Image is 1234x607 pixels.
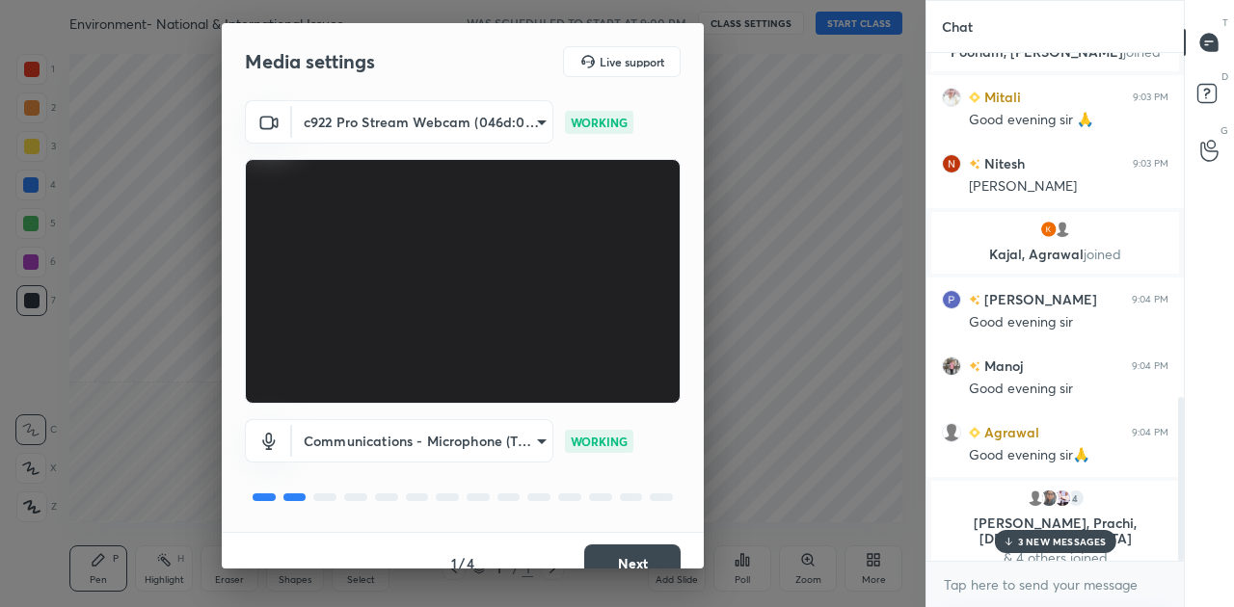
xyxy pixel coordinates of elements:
p: WORKING [571,433,628,450]
h4: 1 [451,553,457,573]
img: 66187e84ca034d258580d57c00dd54ed.jpg [1053,488,1072,508]
div: c922 Pro Stream Webcam (046d:085c) [292,100,553,144]
h6: Nitesh [980,153,1025,173]
div: 9:04 PM [1132,360,1168,372]
div: Good evening sir [969,313,1168,332]
p: & 4 others joined [943,550,1167,566]
img: Learner_Badge_beginner_1_8b307cf2a0.svg [969,427,980,438]
p: 3 NEW MESSAGES [1018,536,1107,547]
p: WORKING [571,114,628,131]
img: default.png [942,423,961,442]
p: D [1221,69,1228,84]
h6: [PERSON_NAME] [980,289,1097,309]
img: Learner_Badge_beginner_1_8b307cf2a0.svg [969,92,980,103]
img: 397433ea585c41468eb5786f041732b9.jpg [942,154,961,173]
p: Kajal, Agrawal [943,247,1167,262]
img: default.png [1026,488,1045,508]
p: [PERSON_NAME], Prachi, [DEMOGRAPHIC_DATA] [943,515,1167,546]
img: 0ae2590af0a349ec93f4bc66763866e9.jpg [942,356,961,376]
h4: 4 [467,553,474,573]
div: [PERSON_NAME] [969,177,1168,197]
div: 4 [1066,488,1086,508]
h2: Media settings [245,49,375,74]
img: default.png [1053,220,1072,239]
img: e8b9bc3063b34e24adc752f62feb1765.jpg [1039,488,1059,508]
div: grid [926,53,1184,561]
p: Chat [926,1,988,52]
img: 3c16fc03df57440a83169302cd6a538e.jpg [1039,220,1059,239]
img: 3 [942,290,961,309]
h5: Live support [600,56,664,67]
div: Good evening sir [969,380,1168,399]
p: T [1222,15,1228,30]
h4: / [459,553,465,573]
div: 9:04 PM [1132,294,1168,305]
div: 9:03 PM [1133,158,1168,170]
div: Good evening sir 🙏 [969,111,1168,130]
h6: Mitali [980,87,1021,107]
img: no-rating-badge.077c3623.svg [969,361,980,372]
img: cd044aeba28540f6bd5f07fbe9cf71cd.jpg [942,88,961,107]
div: Good evening sir🙏 [969,446,1168,465]
img: no-rating-badge.077c3623.svg [969,295,980,305]
h6: Manoj [980,356,1023,376]
p: Poonam, [PERSON_NAME] [943,44,1167,60]
div: c922 Pro Stream Webcam (046d:085c) [292,419,553,462]
button: Next [584,544,681,583]
p: G [1221,123,1228,138]
div: 9:04 PM [1132,427,1168,438]
span: joined [1084,245,1121,263]
img: no-rating-badge.077c3623.svg [969,159,980,170]
div: 9:03 PM [1133,92,1168,103]
h6: Agrawal [980,422,1039,442]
